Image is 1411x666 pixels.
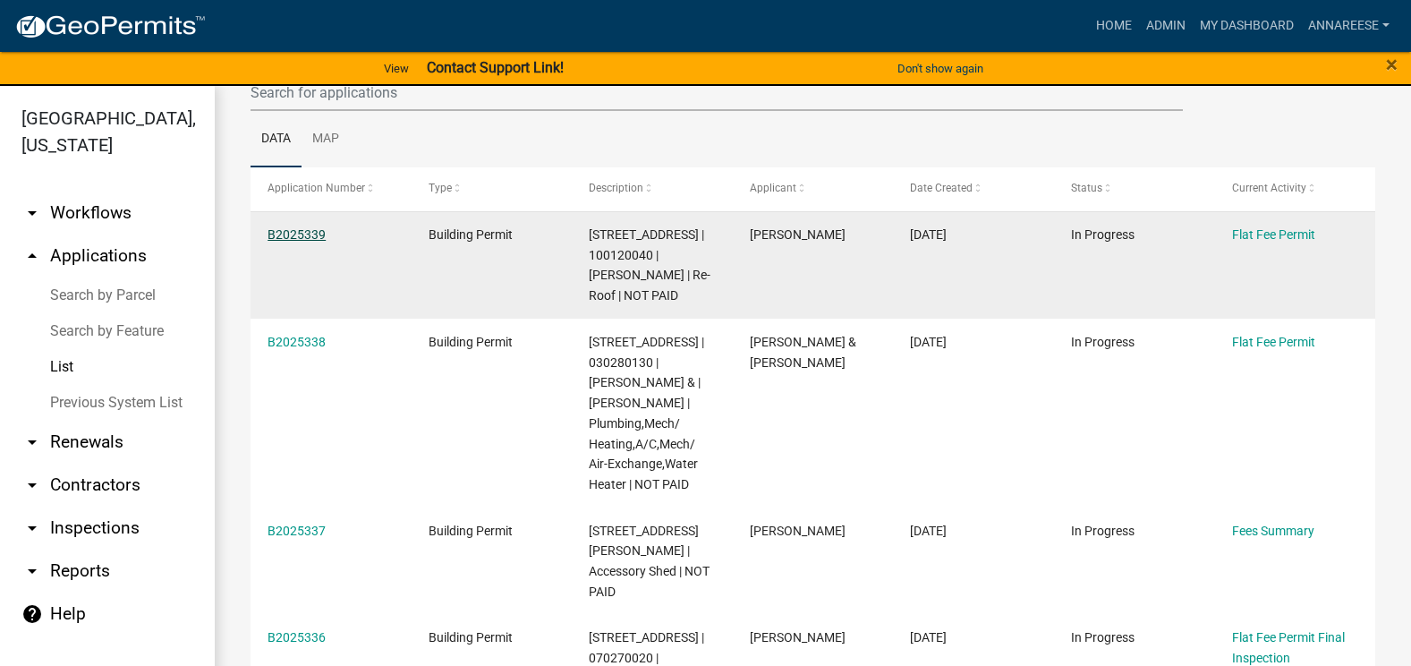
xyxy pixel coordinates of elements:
datatable-header-cell: Type [412,167,573,210]
span: In Progress [1071,227,1135,242]
span: Building Permit [429,335,513,349]
i: arrow_drop_down [21,517,43,539]
a: B2025336 [268,630,326,645]
span: Date Created [910,182,973,194]
a: B2025338 [268,335,326,349]
span: Gina Gullickson [750,227,846,242]
span: Current Activity [1232,182,1306,194]
button: Close [1386,54,1398,75]
span: Building Permit [429,524,513,538]
span: × [1386,52,1398,77]
span: 66333 CO RD 46 | 100120040 | ANDERSON,LORRAINE M | Re-Roof | NOT PAID [589,227,710,303]
a: My Dashboard [1193,9,1301,43]
datatable-header-cell: Application Number [251,167,412,210]
a: Home [1089,9,1139,43]
i: arrow_drop_down [21,560,43,582]
span: In Progress [1071,630,1135,645]
span: Building Permit [429,227,513,242]
span: Travis Greenfield [750,524,846,538]
a: B2025337 [268,524,326,538]
a: Admin [1139,9,1193,43]
i: arrow_drop_up [21,245,43,267]
span: 61243 170TH ST | 100310010 | GREENFIELD,TRAVIS | Accessory Shed | NOT PAID [589,524,710,599]
i: arrow_drop_down [21,431,43,453]
a: View [377,54,416,83]
a: B2025339 [268,227,326,242]
a: Map [302,111,350,168]
i: help [21,603,43,625]
a: annareese [1301,9,1397,43]
i: arrow_drop_down [21,474,43,496]
span: 11473 755TH AVE | 030280130 | JONES,DAVID D & | SUSAN K JONES | Plumbing,Mech/ Heating,A/C,Mech/ ... [589,335,704,491]
datatable-header-cell: Current Activity [1214,167,1375,210]
span: 09/16/2025 [910,227,947,242]
span: Application Number [268,182,365,194]
span: Description [589,182,643,194]
span: 09/16/2025 [910,630,947,645]
datatable-header-cell: Date Created [893,167,1054,210]
strong: Contact Support Link! [427,59,564,76]
span: 09/16/2025 [910,335,947,349]
span: In Progress [1071,524,1135,538]
span: Building Permit [429,630,513,645]
a: Flat Fee Permit [1232,227,1315,242]
span: David & Susan Jones [750,335,856,370]
span: Status [1071,182,1102,194]
span: Type [429,182,452,194]
datatable-header-cell: Applicant [733,167,894,210]
a: Data [251,111,302,168]
a: Flat Fee Permit [1232,335,1315,349]
a: Flat Fee Permit Final Inspection [1232,630,1345,665]
span: In Progress [1071,335,1135,349]
span: Robert Nesset [750,630,846,645]
span: Applicant [750,182,796,194]
span: 09/16/2025 [910,524,947,538]
a: Fees Summary [1232,524,1314,538]
input: Search for applications [251,74,1183,111]
i: arrow_drop_down [21,202,43,224]
datatable-header-cell: Description [572,167,733,210]
button: Don't show again [890,54,990,83]
datatable-header-cell: Status [1054,167,1215,210]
